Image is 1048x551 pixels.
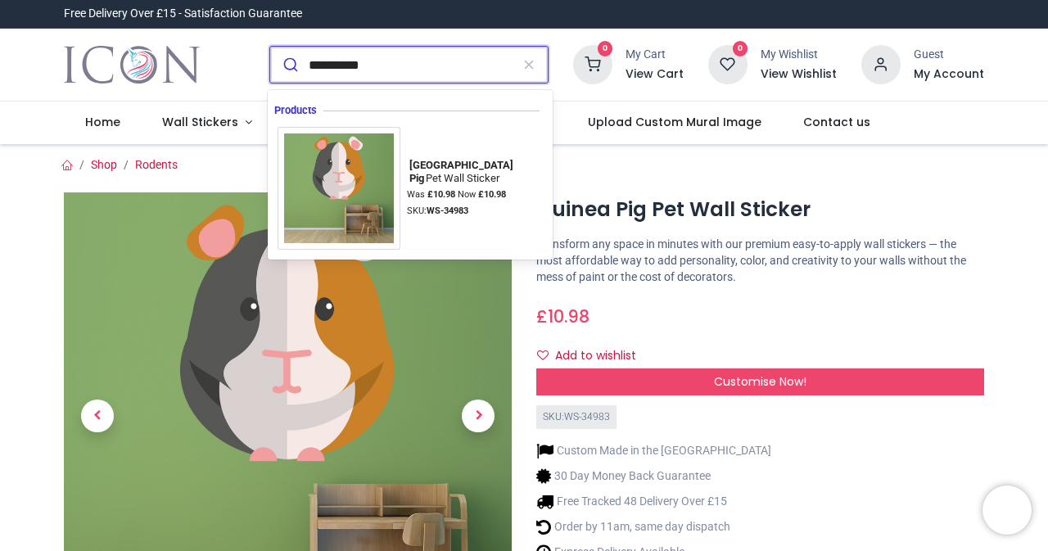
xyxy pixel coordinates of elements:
[64,42,199,88] a: Logo of Icon Wall Stickers
[162,114,238,130] span: Wall Stickers
[274,104,323,117] span: Products
[548,305,589,328] span: 10.98
[536,493,771,510] li: Free Tracked 48 Delivery Over £15
[598,41,613,56] sup: 0
[803,114,870,130] span: Contact us
[427,189,455,200] strong: £ 10.98
[135,158,178,171] a: Rodents
[510,47,548,83] button: Clear
[407,159,538,186] div: Pet Wall Sticker
[714,373,806,390] span: Customise Now!
[536,442,771,459] li: Custom Made in the [GEOGRAPHIC_DATA]
[640,6,984,22] iframe: Customer reviews powered by Trustpilot
[536,467,771,485] li: 30 Day Money Back Guarantee
[982,486,1032,535] iframe: Brevo live chat
[407,188,543,201] div: Was Now
[626,66,684,83] a: View Cart
[142,102,273,144] a: Wall Stickers
[85,114,120,130] span: Home
[278,127,400,250] img: Guinea Pig Pet Wall Sticker
[626,47,684,63] div: My Cart
[91,158,117,171] a: Shop
[270,47,309,83] button: Submit
[536,518,771,535] li: Order by 11am, same day dispatch
[914,47,984,63] div: Guest
[536,342,650,370] button: Add to wishlistAdd to wishlist
[427,205,468,216] strong: WS-34983
[536,237,984,285] p: Transform any space in minutes with our premium easy-to-apply wall stickers — the most affordable...
[462,400,495,432] span: Next
[588,114,761,130] span: Upload Custom Mural Image
[573,57,612,70] a: 0
[733,41,748,56] sup: 0
[708,57,748,70] a: 0
[761,47,837,63] div: My Wishlist
[537,350,549,361] i: Add to wishlist
[64,42,199,88] img: Icon Wall Stickers
[478,189,506,200] strong: £ 10.98
[407,169,426,186] mark: Pig
[278,127,543,250] a: Guinea Pig Pet Wall Sticker[GEOGRAPHIC_DATA] PigPet Wall StickerWas £10.98 Now £10.98SKU:WS-34983
[761,66,837,83] a: View Wishlist
[64,6,302,22] div: Free Delivery Over £15 - Satisfaction Guarantee
[536,196,984,224] h1: Guinea Pig Pet Wall Sticker
[407,156,515,173] mark: [GEOGRAPHIC_DATA]
[536,305,589,328] span: £
[536,405,617,429] div: SKU: WS-34983
[914,66,984,83] a: My Account
[81,400,114,432] span: Previous
[407,205,543,218] div: SKU:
